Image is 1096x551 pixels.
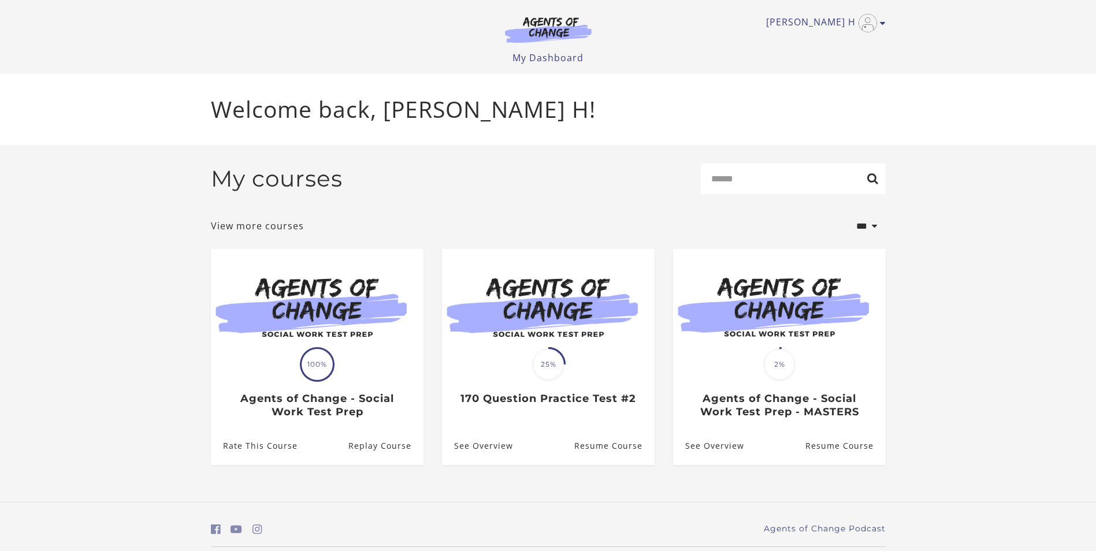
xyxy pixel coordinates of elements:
p: Welcome back, [PERSON_NAME] H! [211,92,886,126]
a: 170 Question Practice Test #2: Resume Course [574,427,654,465]
a: Agents of Change - Social Work Test Prep: Rate This Course [211,427,298,465]
a: https://www.facebook.com/groups/aswbtestprep (Open in a new window) [211,521,221,538]
a: Agents of Change - Social Work Test Prep - MASTERS: See Overview [673,427,744,465]
h2: My courses [211,165,343,192]
a: Agents of Change - Social Work Test Prep - MASTERS: Resume Course [805,427,885,465]
i: https://www.youtube.com/c/AgentsofChangeTestPrepbyMeaganMitchell (Open in a new window) [231,524,242,535]
h3: Agents of Change - Social Work Test Prep [223,392,411,418]
a: https://www.instagram.com/agentsofchangeprep/ (Open in a new window) [252,521,262,538]
img: Agents of Change Logo [493,16,604,43]
h3: 170 Question Practice Test #2 [454,392,642,405]
a: Agents of Change Podcast [764,523,886,535]
a: 170 Question Practice Test #2: See Overview [442,427,513,465]
i: https://www.facebook.com/groups/aswbtestprep (Open in a new window) [211,524,221,535]
i: https://www.instagram.com/agentsofchangeprep/ (Open in a new window) [252,524,262,535]
a: Toggle menu [766,14,880,32]
a: https://www.youtube.com/c/AgentsofChangeTestPrepbyMeaganMitchell (Open in a new window) [231,521,242,538]
span: 2% [764,349,795,380]
a: My Dashboard [512,51,584,64]
a: Agents of Change - Social Work Test Prep: Resume Course [348,427,423,465]
span: 25% [533,349,564,380]
h3: Agents of Change - Social Work Test Prep - MASTERS [685,392,873,418]
a: View more courses [211,219,304,233]
span: 100% [302,349,333,380]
